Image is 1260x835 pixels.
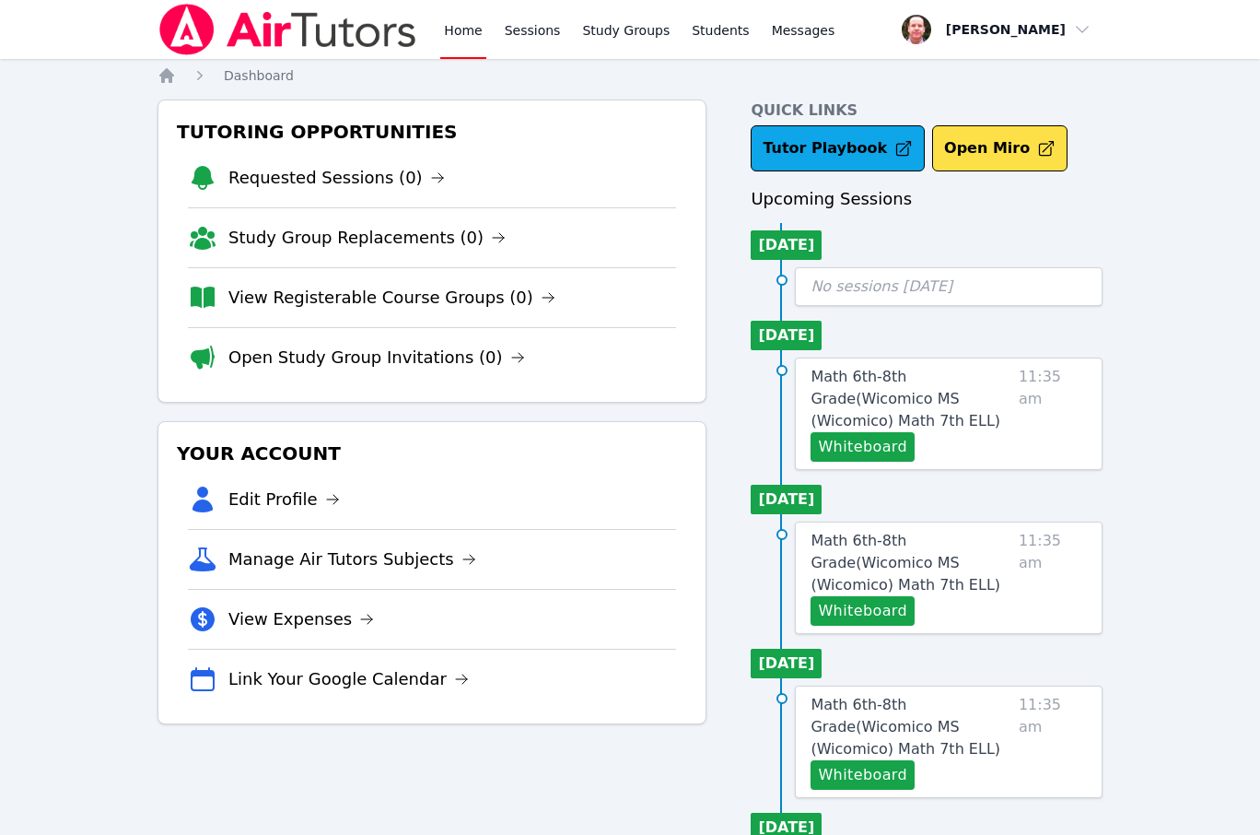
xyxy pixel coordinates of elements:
[228,547,476,572] a: Manage Air Tutors Subjects
[173,115,691,148] h3: Tutoring Opportunities
[811,694,1010,760] a: Math 6th-8th Grade(Wicomico MS (Wicomico) Math 7th ELL)
[811,530,1010,596] a: Math 6th-8th Grade(Wicomico MS (Wicomico) Math 7th ELL)
[228,487,340,512] a: Edit Profile
[811,532,1000,594] span: Math 6th-8th Grade ( Wicomico MS (Wicomico) Math 7th ELL )
[228,345,525,370] a: Open Study Group Invitations (0)
[157,66,1102,85] nav: Breadcrumb
[772,21,835,40] span: Messages
[228,606,374,632] a: View Expenses
[751,125,925,171] a: Tutor Playbook
[751,100,1102,122] h4: Quick Links
[811,696,1000,758] span: Math 6th-8th Grade ( Wicomico MS (Wicomico) Math 7th ELL )
[751,230,822,260] li: [DATE]
[1019,366,1087,462] span: 11:35 am
[173,437,691,470] h3: Your Account
[751,186,1102,212] h3: Upcoming Sessions
[811,277,952,295] span: No sessions [DATE]
[228,285,555,311] a: View Registerable Course Groups (0)
[811,760,915,790] button: Whiteboard
[224,68,294,83] span: Dashboard
[228,225,506,251] a: Study Group Replacements (0)
[811,432,915,462] button: Whiteboard
[228,165,445,191] a: Requested Sessions (0)
[751,649,822,678] li: [DATE]
[1019,530,1087,626] span: 11:35 am
[157,4,418,55] img: Air Tutors
[751,321,822,350] li: [DATE]
[932,125,1067,171] button: Open Miro
[811,368,1000,429] span: Math 6th-8th Grade ( Wicomico MS (Wicomico) Math 7th ELL )
[228,666,469,692] a: Link Your Google Calendar
[1019,694,1087,790] span: 11:35 am
[811,366,1010,432] a: Math 6th-8th Grade(Wicomico MS (Wicomico) Math 7th ELL)
[751,485,822,514] li: [DATE]
[811,596,915,626] button: Whiteboard
[224,66,294,85] a: Dashboard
